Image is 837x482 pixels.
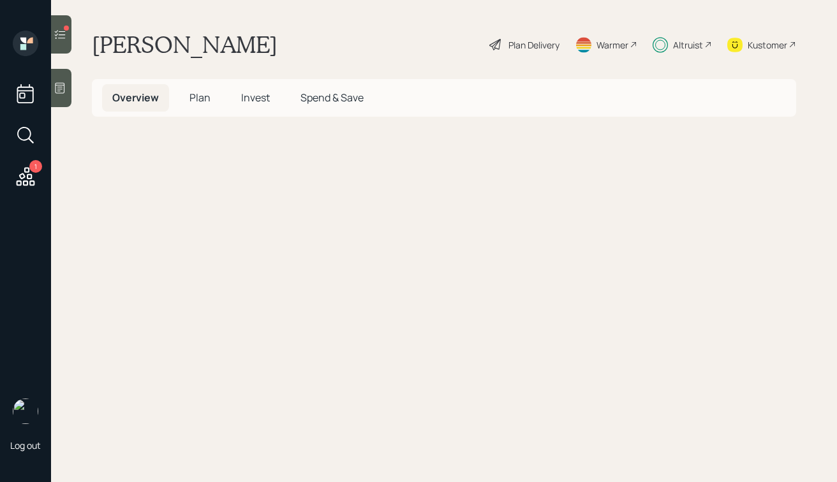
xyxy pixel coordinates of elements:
span: Overview [112,91,159,105]
span: Spend & Save [300,91,364,105]
div: 1 [29,160,42,173]
div: Kustomer [748,38,787,52]
div: Warmer [596,38,628,52]
div: Log out [10,439,41,451]
img: robby-grisanti-headshot.png [13,398,38,424]
span: Plan [189,91,211,105]
div: Altruist [673,38,703,52]
span: Invest [241,91,270,105]
h1: [PERSON_NAME] [92,31,278,59]
div: Plan Delivery [508,38,559,52]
